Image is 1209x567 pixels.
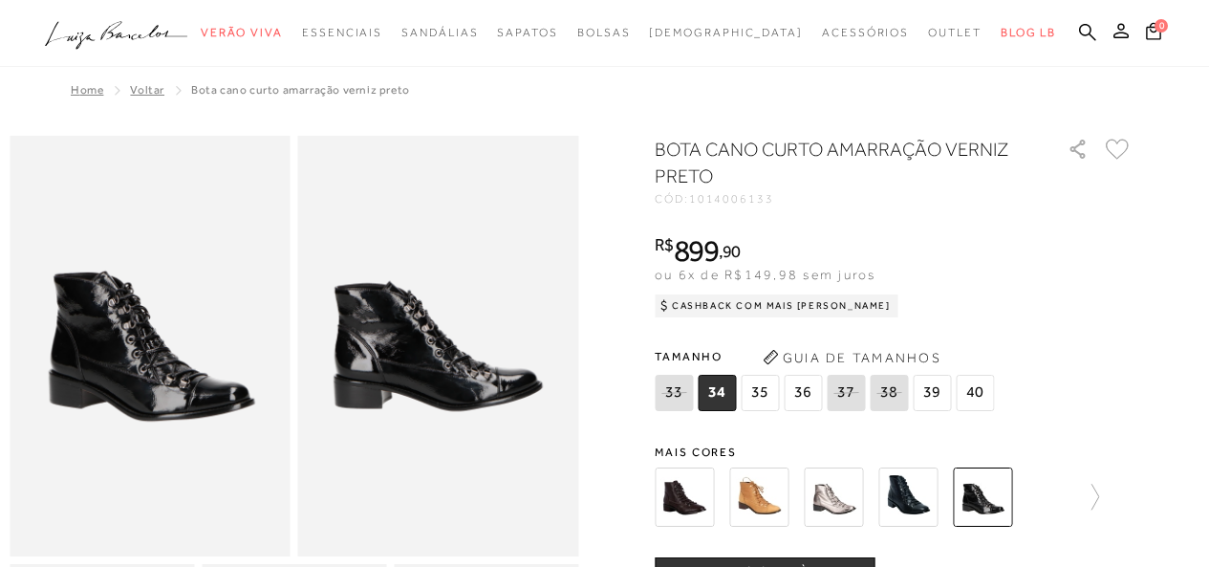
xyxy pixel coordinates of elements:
[649,15,803,51] a: noSubCategoriesText
[956,375,994,411] span: 40
[928,26,982,39] span: Outlet
[729,468,788,527] img: BOTA CANO CURTO AMARRAÇÃO COURO ESTONADO
[1155,19,1168,33] span: 0
[674,233,719,268] span: 899
[1001,15,1056,51] a: BLOG LB
[804,468,863,527] img: BOTA CANO CURTO AMARRAÇÃO METALIZADO TITÂNIO
[401,15,478,51] a: noSubCategoriesText
[649,26,803,39] span: [DEMOGRAPHIC_DATA]
[201,26,283,39] span: Verão Viva
[302,26,382,39] span: Essenciais
[822,26,909,39] span: Acessórios
[655,267,875,282] span: ou 6x de R$149,98 sem juros
[953,468,1012,527] img: BOTA CANO CURTO AMARRAÇÃO VERNIZ PRETO
[401,26,478,39] span: Sandálias
[1140,21,1167,47] button: 0
[741,375,779,411] span: 35
[827,375,865,411] span: 37
[577,26,631,39] span: Bolsas
[655,236,674,253] i: R$
[698,375,736,411] span: 34
[913,375,951,411] span: 39
[130,83,164,97] a: Voltar
[870,375,908,411] span: 38
[655,294,898,317] div: Cashback com Mais [PERSON_NAME]
[302,15,382,51] a: noSubCategoriesText
[928,15,982,51] a: noSubCategoriesText
[719,243,741,260] i: ,
[655,468,714,527] img: Bota cano curto amarração café
[655,342,999,371] span: Tamanho
[784,375,822,411] span: 36
[655,447,1133,458] span: Mais cores
[497,26,557,39] span: Sapatos
[689,192,774,206] span: 1014006133
[756,342,947,373] button: Guia de Tamanhos
[497,15,557,51] a: noSubCategoriesText
[822,15,909,51] a: noSubCategoriesText
[10,136,291,556] img: image
[1001,26,1056,39] span: BLOG LB
[655,375,693,411] span: 33
[655,193,1037,205] div: CÓD:
[723,241,741,261] span: 90
[201,15,283,51] a: noSubCategoriesText
[577,15,631,51] a: noSubCategoriesText
[71,83,103,97] a: Home
[655,136,1013,189] h1: BOTA CANO CURTO AMARRAÇÃO VERNIZ PRETO
[298,136,579,556] img: image
[878,468,938,527] img: Bota cano curto amarração preta
[191,83,410,97] span: BOTA CANO CURTO AMARRAÇÃO VERNIZ PRETO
